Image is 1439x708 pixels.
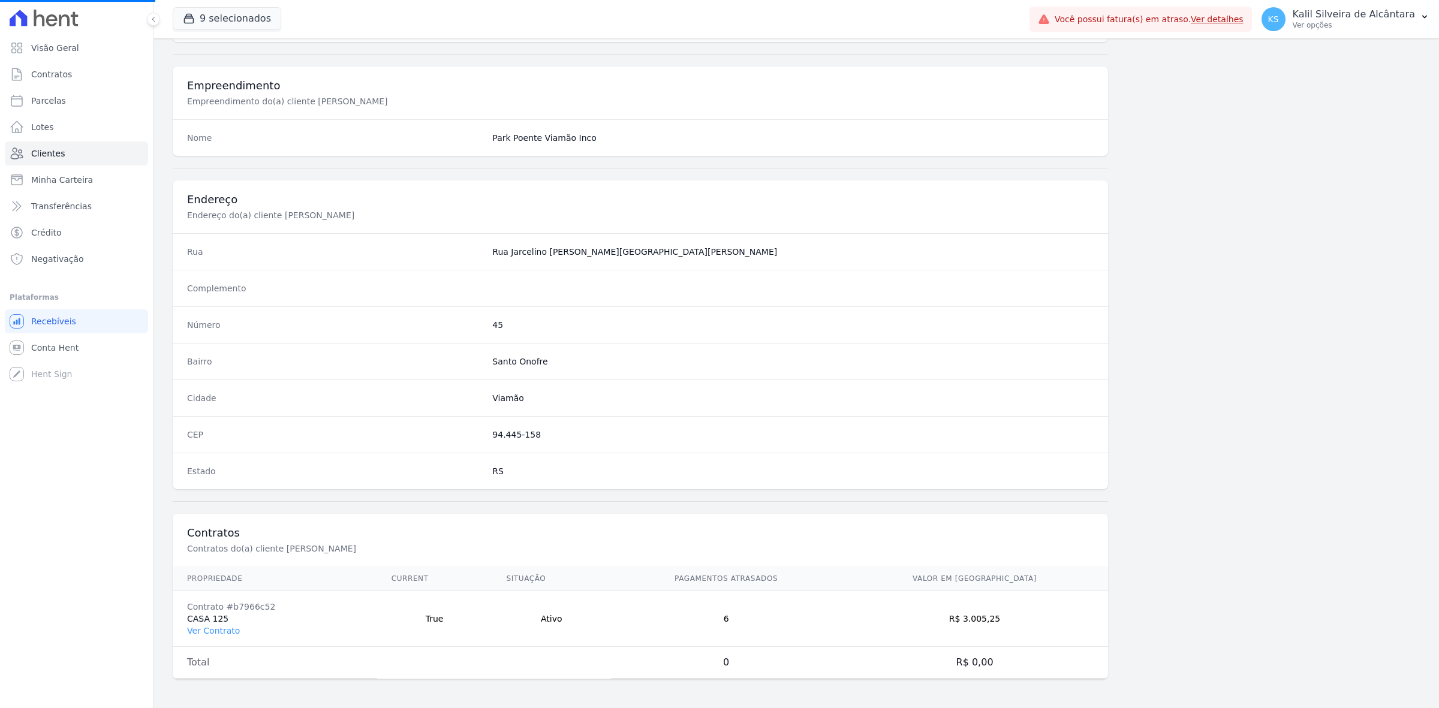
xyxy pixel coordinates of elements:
div: Plataformas [10,290,143,305]
a: Lotes [5,115,148,139]
p: Ver opções [1293,20,1415,30]
th: Propriedade [173,567,377,591]
a: Minha Carteira [5,168,148,192]
button: 9 selecionados [173,7,281,30]
dt: Complemento [187,282,483,294]
a: Recebíveis [5,309,148,333]
a: Ver detalhes [1191,14,1244,24]
h3: Contratos [187,526,1094,540]
span: Clientes [31,147,65,159]
a: Ver Contrato [187,626,240,635]
td: CASA 125 [173,591,377,647]
button: KS Kalil Silveira de Alcântara Ver opções [1252,2,1439,36]
th: Situação [492,567,611,591]
span: Visão Geral [31,42,79,54]
p: Empreendimento do(a) cliente [PERSON_NAME] [187,95,590,107]
span: KS [1268,15,1279,23]
a: Visão Geral [5,36,148,60]
span: Transferências [31,200,92,212]
th: Pagamentos Atrasados [611,567,841,591]
dd: RS [492,465,1094,477]
td: True [377,591,492,647]
span: Minha Carteira [31,174,93,186]
span: Negativação [31,253,84,265]
dd: Park Poente Viamão Inco [492,132,1094,144]
p: Contratos do(a) cliente [PERSON_NAME] [187,543,590,555]
p: Kalil Silveira de Alcântara [1293,8,1415,20]
dd: 45 [492,319,1094,331]
span: Parcelas [31,95,66,107]
td: Ativo [492,591,611,647]
dd: Santo Onofre [492,355,1094,367]
dd: Rua Jarcelino [PERSON_NAME][GEOGRAPHIC_DATA][PERSON_NAME] [492,246,1094,258]
dd: Viamão [492,392,1094,404]
dt: CEP [187,429,483,441]
span: Você possui fatura(s) em atraso. [1055,13,1244,26]
a: Conta Hent [5,336,148,360]
span: Contratos [31,68,72,80]
h3: Endereço [187,192,1094,207]
div: Contrato #b7966c52 [187,601,363,613]
td: Total [173,647,377,679]
th: Valor em [GEOGRAPHIC_DATA] [841,567,1108,591]
td: 6 [611,591,841,647]
a: Negativação [5,247,148,271]
span: Conta Hent [31,342,79,354]
th: Current [377,567,492,591]
a: Parcelas [5,89,148,113]
a: Contratos [5,62,148,86]
dt: Rua [187,246,483,258]
td: R$ 0,00 [841,647,1108,679]
td: R$ 3.005,25 [841,591,1108,647]
dt: Estado [187,465,483,477]
dt: Número [187,319,483,331]
a: Crédito [5,221,148,245]
dt: Nome [187,132,483,144]
span: Recebíveis [31,315,76,327]
p: Endereço do(a) cliente [PERSON_NAME] [187,209,590,221]
a: Clientes [5,141,148,165]
dt: Cidade [187,392,483,404]
span: Lotes [31,121,54,133]
dd: 94.445-158 [492,429,1094,441]
a: Transferências [5,194,148,218]
dt: Bairro [187,355,483,367]
td: 0 [611,647,841,679]
span: Crédito [31,227,62,239]
h3: Empreendimento [187,79,1094,93]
